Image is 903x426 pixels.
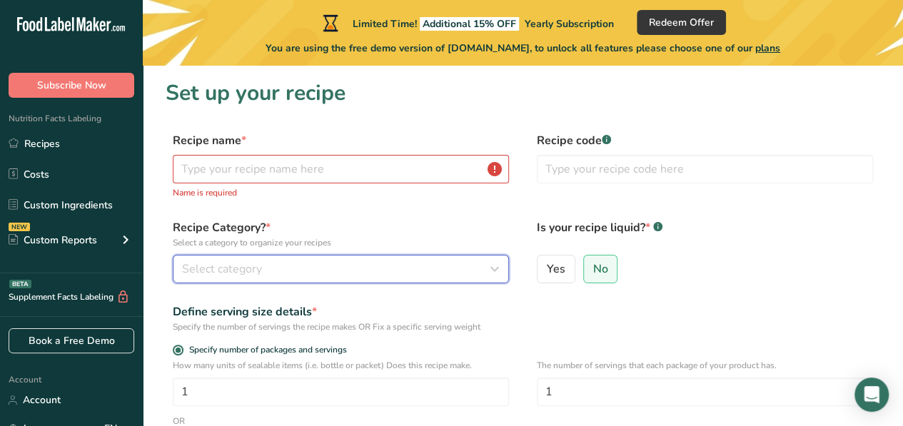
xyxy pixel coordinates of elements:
span: Specify number of packages and servings [183,345,347,355]
div: Define serving size details [173,303,509,320]
div: BETA [9,280,31,288]
label: Recipe code [537,132,873,149]
div: Specify the number of servings the recipe makes OR Fix a specific serving weight [173,320,509,333]
div: Custom Reports [9,233,97,248]
span: Subscribe Now [37,78,106,93]
span: Select category [182,260,262,278]
button: Redeem Offer [637,10,726,35]
input: Type your recipe name here [173,155,509,183]
button: Subscribe Now [9,73,134,98]
div: NEW [9,223,30,231]
p: Name is required [173,186,509,199]
span: Redeem Offer [649,15,714,30]
span: You are using the free demo version of [DOMAIN_NAME], to unlock all features please choose one of... [266,41,780,56]
div: Limited Time! [320,14,614,31]
span: Additional 15% OFF [420,17,519,31]
label: Is your recipe liquid? [537,219,873,249]
p: How many units of sealable items (i.e. bottle or packet) Does this recipe make. [173,359,509,372]
button: Select category [173,255,509,283]
label: Recipe Category? [173,219,509,249]
p: Select a category to organize your recipes [173,236,509,249]
h1: Set up your recipe [166,77,880,109]
span: No [593,262,608,276]
span: Yearly Subscription [525,17,614,31]
input: Type your recipe code here [537,155,873,183]
div: Open Intercom Messenger [854,377,889,412]
label: Recipe name [173,132,509,149]
p: The number of servings that each package of your product has. [537,359,873,372]
span: Yes [547,262,565,276]
span: plans [755,41,780,55]
a: Book a Free Demo [9,328,134,353]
